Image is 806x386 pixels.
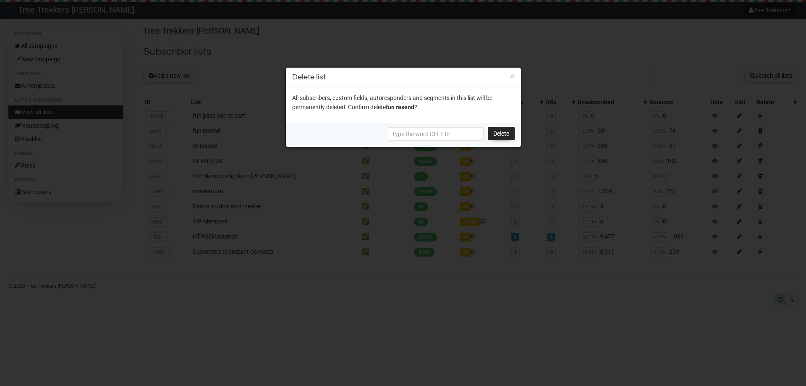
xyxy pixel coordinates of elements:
[292,71,515,83] h3: Delete list
[292,93,515,112] p: All subscribers, custom fields, autoresponders and segments in this list will be permanently dele...
[488,127,515,140] a: Delete
[510,72,515,80] button: ×
[388,127,484,141] input: Type the word DELETE
[386,104,414,110] span: fun resend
